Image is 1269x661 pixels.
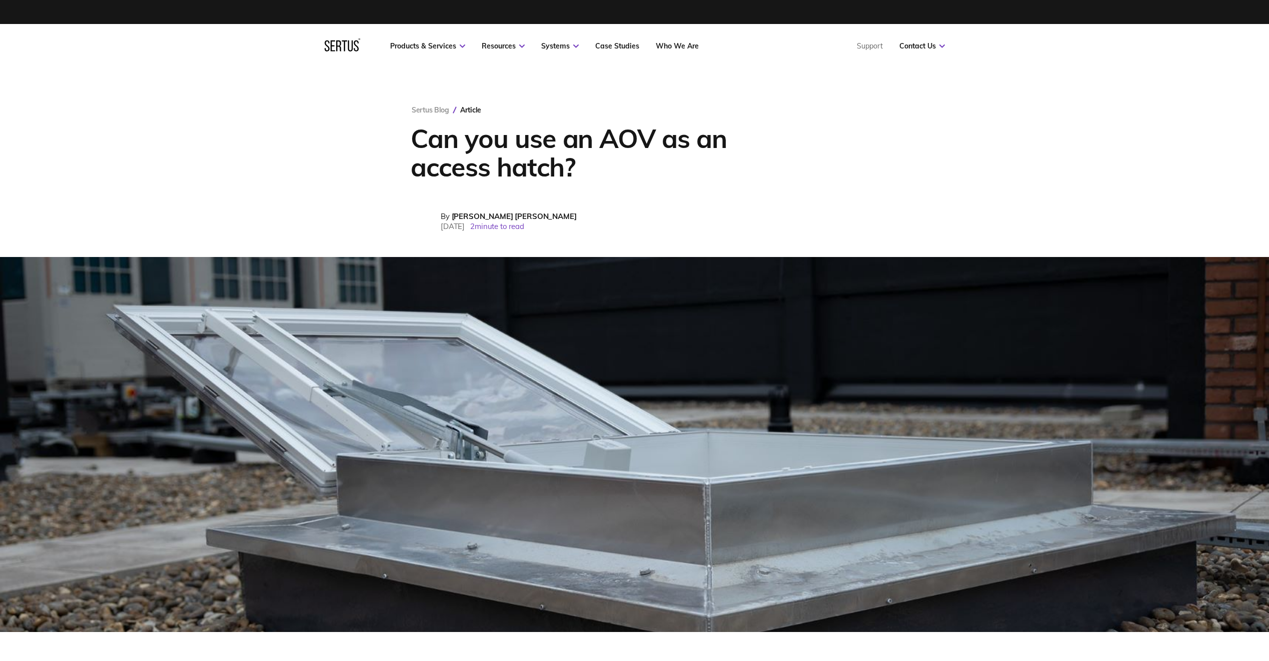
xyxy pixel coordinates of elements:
[441,221,465,231] span: [DATE]
[452,211,577,221] span: [PERSON_NAME] [PERSON_NAME]
[857,41,883,50] a: Support
[412,105,449,114] a: Sertus Blog
[411,124,793,181] h1: Can you use an AOV as an access hatch?
[899,41,945,50] a: Contact Us
[441,211,577,221] div: By
[470,221,524,231] span: 2 minute to read
[541,41,579,50] a: Systems
[656,41,699,50] a: Who We Are
[482,41,525,50] a: Resources
[390,41,465,50] a: Products & Services
[595,41,639,50] a: Case Studies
